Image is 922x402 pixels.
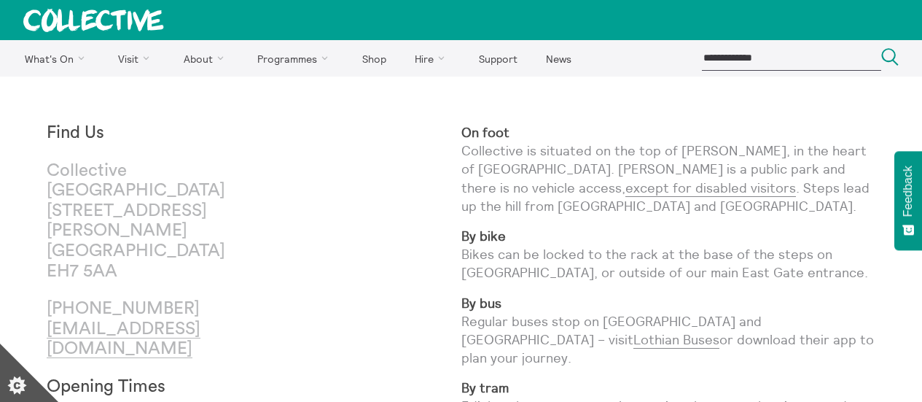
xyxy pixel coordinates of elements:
[461,228,506,244] strong: By bike
[47,161,254,282] p: Collective [GEOGRAPHIC_DATA] [STREET_ADDRESS][PERSON_NAME] [GEOGRAPHIC_DATA] EH7 5AA
[902,166,915,217] span: Feedback
[402,40,464,77] a: Hire
[461,294,876,368] p: Regular buses stop on [GEOGRAPHIC_DATA] and [GEOGRAPHIC_DATA] – visit or download their app to pl...
[47,124,104,142] strong: Find Us
[106,40,168,77] a: Visit
[633,331,719,349] a: Lothian Buses
[47,299,254,360] p: [PHONE_NUMBER]
[47,320,200,359] a: [EMAIL_ADDRESS][DOMAIN_NAME]
[461,124,509,141] strong: On foot
[461,227,876,282] p: Bikes can be locked to the rack at the base of the steps on [GEOGRAPHIC_DATA], or outside of our ...
[12,40,103,77] a: What's On
[171,40,242,77] a: About
[461,123,876,215] p: Collective is situated on the top of [PERSON_NAME], in the heart of [GEOGRAPHIC_DATA]. [PERSON_NA...
[625,179,796,197] a: except for disabled visitors
[461,379,509,396] strong: By tram
[245,40,347,77] a: Programmes
[349,40,399,77] a: Shop
[461,295,501,312] strong: By bus
[894,151,922,250] button: Feedback - Show survey
[466,40,530,77] a: Support
[533,40,584,77] a: News
[47,378,165,395] strong: Opening Times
